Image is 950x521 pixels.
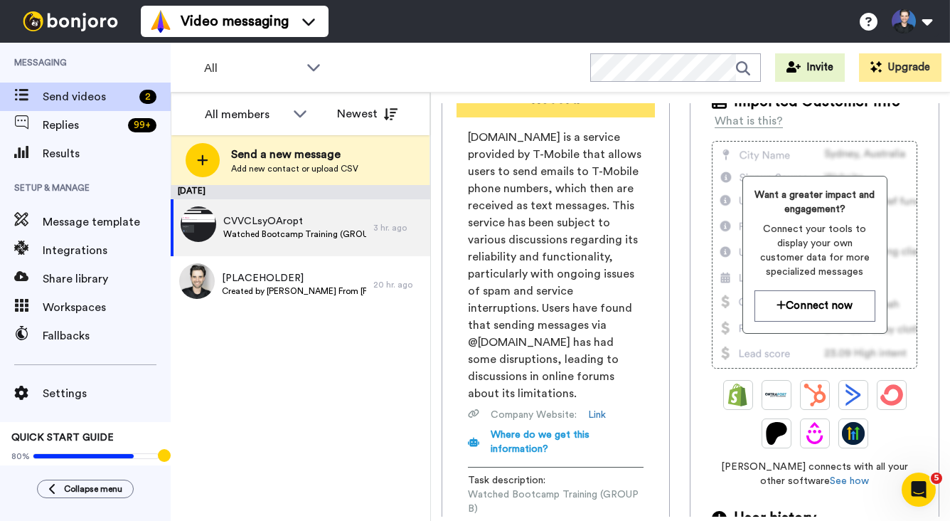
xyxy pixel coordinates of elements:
[468,488,644,516] span: Watched Bootcamp Training (GROUP B)
[765,422,788,445] img: Patreon
[754,290,875,321] button: Connect now
[43,299,171,316] span: Workspaces
[64,483,122,495] span: Collapse menu
[181,11,289,31] span: Video messaging
[223,214,366,228] span: CVVCLsyOAropt
[468,473,567,488] span: Task description :
[43,145,171,162] span: Results
[171,185,430,199] div: [DATE]
[491,430,589,454] span: Where do we get this information?
[373,279,423,290] div: 20 hr. ago
[43,270,171,288] span: Share library
[128,118,156,132] div: 99 +
[775,53,845,82] button: Invite
[931,473,942,484] span: 5
[491,408,577,422] span: Company Website :
[11,465,159,476] span: Send yourself a test
[902,473,936,507] iframe: Intercom live chat
[181,206,216,242] img: 7634698e-17e0-4719-a6fa-1e9dfb41bbf6.png
[17,11,124,31] img: bj-logo-header-white.svg
[830,476,869,486] a: See how
[43,242,171,259] span: Integrations
[139,90,156,104] div: 2
[754,188,875,216] span: Want a greater impact and engagement?
[43,327,171,344] span: Fallbacks
[715,112,783,130] div: What is this?
[37,480,134,498] button: Collapse menu
[179,263,215,299] img: 6e068e8c-427a-4d8a-b15f-36e1abfcd730
[149,10,172,33] img: vm-color.svg
[765,384,788,406] img: Ontraport
[326,100,408,128] button: Newest
[204,60,299,77] span: All
[231,146,358,163] span: Send a new message
[11,451,30,462] span: 80%
[43,214,171,231] span: Message template
[222,285,366,297] span: Created by [PERSON_NAME] From [PERSON_NAME][GEOGRAPHIC_DATA]
[205,106,286,123] div: All members
[373,222,423,233] div: 3 hr. ago
[804,384,826,406] img: Hubspot
[842,384,865,406] img: ActiveCampaign
[468,129,644,402] span: [DOMAIN_NAME] is a service provided by T-Mobile that allows users to send emails to T-Mobile phon...
[804,422,826,445] img: Drip
[754,222,875,279] span: Connect your tools to display your own customer data for more specialized messages
[43,117,122,134] span: Replies
[11,433,114,443] span: QUICK START GUIDE
[880,384,903,406] img: ConvertKit
[222,271,366,285] span: [PLACEHOLDER]
[727,384,749,406] img: Shopify
[859,53,941,82] button: Upgrade
[231,163,358,174] span: Add new contact or upload CSV
[43,88,134,105] span: Send videos
[588,408,606,422] a: Link
[158,449,171,462] div: Tooltip anchor
[842,422,865,445] img: GoHighLevel
[43,385,171,402] span: Settings
[223,228,366,240] span: Watched Bootcamp Training (GROUP B)
[712,460,917,488] span: [PERSON_NAME] connects with all your other software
